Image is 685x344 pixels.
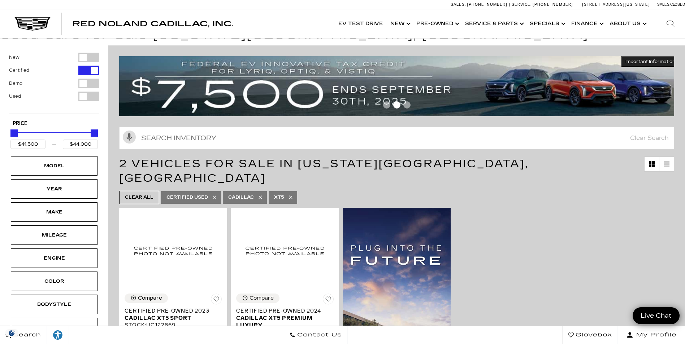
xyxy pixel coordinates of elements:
div: Compare [250,295,274,301]
input: Search Inventory [119,127,674,149]
span: 2 Vehicles for Sale in [US_STATE][GEOGRAPHIC_DATA], [GEOGRAPHIC_DATA] [119,157,529,185]
a: About Us [606,9,649,38]
button: Compare Vehicle [125,294,168,303]
label: Demo [9,80,22,87]
img: Cadillac Dark Logo with Cadillac White Text [14,17,51,31]
button: Save Vehicle [211,294,222,307]
svg: Click to toggle on voice search [123,131,136,144]
span: Sales: [657,2,670,7]
span: Glovebox [574,330,612,340]
span: Certified Pre-Owned 2024 [236,307,328,314]
div: Engine [36,254,72,262]
span: [PHONE_NUMBER] [533,2,573,7]
div: Trim [36,323,72,331]
span: Cadillac XT5 Sport [125,314,216,322]
div: MakeMake [11,202,97,222]
a: Red Noland Cadillac, Inc. [72,20,233,27]
a: Service & Parts [461,9,526,38]
span: [PHONE_NUMBER] [467,2,507,7]
a: Finance [568,9,606,38]
div: Year [36,185,72,193]
h5: Price [13,120,96,127]
span: Cadillac XT5 Premium Luxury [236,314,328,329]
div: Stock : UC122669 [125,322,222,328]
div: TrimTrim [11,318,97,337]
a: Pre-Owned [413,9,461,38]
a: Specials [526,9,568,38]
input: Maximum [63,140,98,149]
div: Color [36,277,72,285]
div: Filter by Vehicle Type [9,53,99,114]
img: Opt-Out Icon [4,329,20,337]
button: Open user profile menu [618,326,685,344]
img: vrp-tax-ending-august-version [119,56,680,116]
span: Live Chat [637,312,675,320]
div: Model [36,162,72,170]
button: Compare Vehicle [236,294,279,303]
div: Make [36,208,72,216]
a: Glovebox [562,326,618,344]
span: Go to slide 3 [403,101,411,109]
div: MileageMileage [11,225,97,245]
div: Minimum Price [10,129,18,137]
label: New [9,54,19,61]
span: Certified Pre-Owned 2023 [125,307,216,314]
div: YearYear [11,179,97,199]
span: Search [11,330,41,340]
div: Price [10,127,98,149]
input: Minimum [10,140,45,149]
span: Cadillac [228,193,254,202]
a: Service: [PHONE_NUMBER] [509,3,575,6]
span: Important Information [625,59,675,65]
span: Red Noland Cadillac, Inc. [72,19,233,28]
div: ColorColor [11,272,97,291]
span: Contact Us [295,330,342,340]
label: Certified [9,67,29,74]
div: EngineEngine [11,248,97,268]
a: Sales: [PHONE_NUMBER] [451,3,509,6]
div: Compare [138,295,162,301]
button: Save Vehicle [323,294,334,307]
span: Sales: [451,2,466,7]
a: Contact Us [284,326,348,344]
div: Bodystyle [36,300,72,308]
img: 2023 Cadillac XT5 Sport [125,213,222,288]
a: Certified Pre-Owned 2024Cadillac XT5 Premium Luxury [236,307,333,329]
div: ModelModel [11,156,97,176]
span: Closed [670,2,685,7]
span: My Profile [633,330,677,340]
span: Clear All [125,193,153,202]
div: Explore your accessibility options [47,330,69,340]
a: [STREET_ADDRESS][US_STATE] [582,2,650,7]
label: Used [9,93,21,100]
a: Live Chat [633,307,680,324]
section: Click to Open Cookie Consent Modal [4,329,20,337]
a: Explore your accessibility options [47,326,69,344]
div: Mileage [36,231,72,239]
span: XT5 [274,193,284,202]
img: 2024 Cadillac XT5 Premium Luxury [236,213,333,288]
a: New [387,9,413,38]
button: Important Information [621,56,680,67]
span: Go to slide 1 [383,101,390,109]
a: EV Test Drive [335,9,387,38]
span: Go to slide 2 [393,101,400,109]
span: Certified Used [166,193,208,202]
span: Service: [512,2,532,7]
div: BodystyleBodystyle [11,295,97,314]
a: Certified Pre-Owned 2023Cadillac XT5 Sport [125,307,222,322]
div: Maximum Price [91,129,98,137]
